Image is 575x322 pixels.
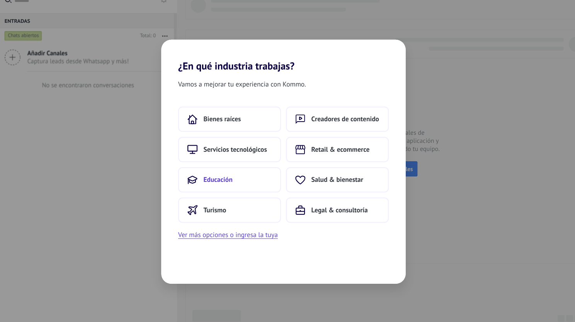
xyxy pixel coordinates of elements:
span: Salud & bienestar [313,174,361,181]
button: Bienes raíces [191,110,285,134]
button: Educación [191,166,285,189]
span: Retail & ecommerce [313,146,366,154]
button: Salud & bienestar [290,166,384,189]
button: Legal & consultoría [290,194,384,217]
button: Servicios tecnológicos [191,138,285,161]
button: Retail & ecommerce [290,138,384,161]
span: Legal & consultoría [313,202,365,209]
button: Ver más opciones o ingresa la tuya [191,223,282,233]
span: Turismo [214,202,235,209]
span: Creadores de contenido [313,118,375,126]
span: Bienes raíces [214,118,248,126]
h2: ¿En qué industria trabajas? [175,49,400,79]
span: Vamos a mejorar tu experiencia con Kommo. [191,85,308,95]
button: Turismo [191,194,285,217]
span: Educación [214,174,241,181]
span: Servicios tecnológicos [214,146,272,154]
button: Creadores de contenido [290,110,384,134]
